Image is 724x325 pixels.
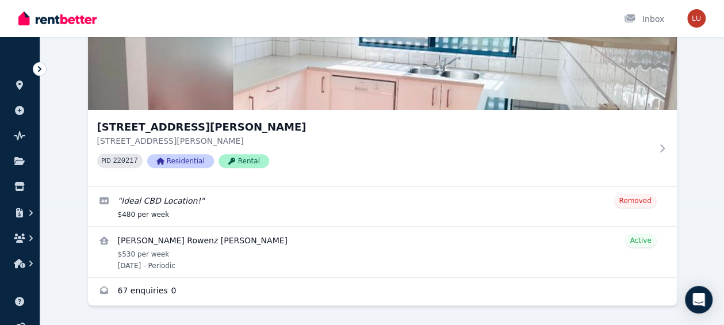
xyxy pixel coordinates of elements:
[88,278,677,305] a: Enquiries for 2/148 Mitchell Street, Larrakeyah
[97,135,652,147] p: [STREET_ADDRESS][PERSON_NAME]
[88,227,677,277] a: View details for Angelo Rowenz Pangilinan
[147,154,214,168] span: Residential
[219,154,269,168] span: Rental
[97,119,652,135] h3: [STREET_ADDRESS][PERSON_NAME]
[687,9,706,28] img: Lucy
[624,13,664,25] div: Inbox
[102,158,111,164] small: PID
[18,10,97,27] img: RentBetter
[685,286,712,313] div: Open Intercom Messenger
[113,157,137,165] code: 220217
[88,187,677,226] a: Edit listing: Ideal CBD Location!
